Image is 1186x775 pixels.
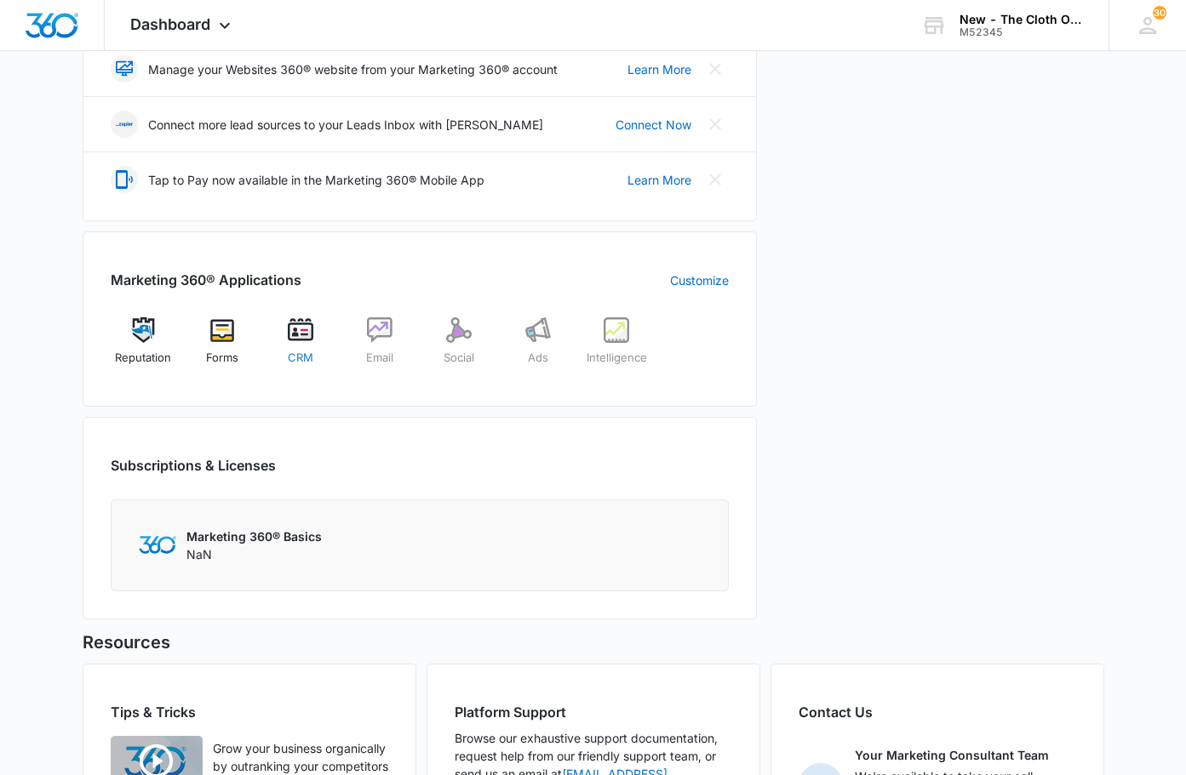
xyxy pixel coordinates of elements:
a: Customize [670,271,729,289]
p: Tap to Pay now available in the Marketing 360® Mobile App [148,171,484,189]
button: Close [702,55,729,83]
p: Manage your Websites 360® website from your Marketing 360® account [148,60,558,78]
a: Learn More [627,60,691,78]
h2: Tips & Tricks [111,702,388,722]
a: Ads [505,317,570,379]
a: Email [347,317,413,379]
span: Email [366,350,393,367]
p: Connect more lead sources to your Leads Inbox with [PERSON_NAME] [148,116,543,134]
h2: Subscriptions & Licenses [111,455,276,476]
span: Forms [206,350,238,367]
h2: Contact Us [799,702,1076,722]
h2: Marketing 360® Applications [111,270,301,290]
span: CRM [288,350,313,367]
h2: Platform Support [455,702,732,722]
button: Close [702,111,729,138]
div: account id [960,26,1084,38]
a: Forms [189,317,255,379]
h5: Resources [83,630,1104,655]
span: Intelligence [587,350,647,367]
span: Ads [528,350,548,367]
p: Your Marketing Consultant Team [855,746,1049,764]
img: Marketing 360 Logo [139,536,176,554]
a: Intelligence [584,317,650,379]
a: CRM [268,317,334,379]
a: Social [427,317,492,379]
div: account name [960,13,1084,26]
span: Dashboard [130,15,210,33]
a: Reputation [111,317,176,379]
a: Connect Now [616,116,691,134]
span: 30 [1153,6,1166,20]
div: notifications count [1153,6,1166,20]
a: Learn More [627,171,691,189]
button: Close [702,166,729,193]
div: NaN [186,527,322,563]
p: Grow your business organically by outranking your competitors [213,739,388,775]
span: Social [444,350,474,367]
span: Reputation [115,350,171,367]
p: Marketing 360® Basics [186,527,322,545]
